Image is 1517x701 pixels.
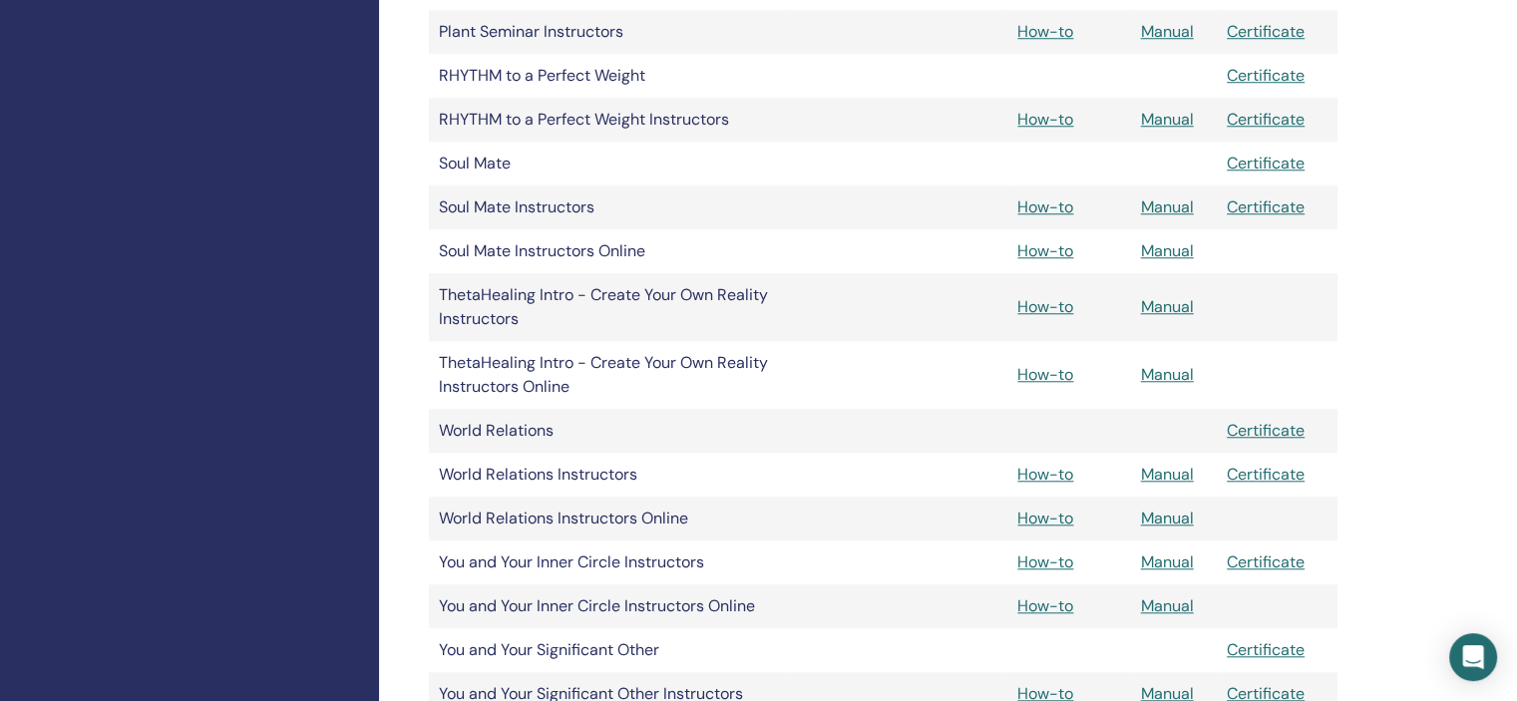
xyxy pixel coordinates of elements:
[429,453,788,497] td: World Relations Instructors
[1227,65,1305,86] a: Certificate
[1017,508,1073,528] a: How-to
[1227,196,1305,217] a: Certificate
[429,584,788,628] td: You and Your Inner Circle Instructors Online
[1141,21,1194,42] a: Manual
[429,273,788,341] td: ThetaHealing Intro - Create Your Own Reality Instructors
[1227,639,1305,660] a: Certificate
[1017,364,1073,385] a: How-to
[1017,196,1073,217] a: How-to
[1017,464,1073,485] a: How-to
[429,54,788,98] td: RHYTHM to a Perfect Weight
[429,142,788,185] td: Soul Mate
[1017,240,1073,261] a: How-to
[1141,109,1194,130] a: Manual
[1141,508,1194,528] a: Manual
[1141,196,1194,217] a: Manual
[1017,21,1073,42] a: How-to
[1141,240,1194,261] a: Manual
[429,628,788,672] td: You and Your Significant Other
[1227,551,1305,572] a: Certificate
[1017,595,1073,616] a: How-to
[1227,21,1305,42] a: Certificate
[1141,551,1194,572] a: Manual
[1141,364,1194,385] a: Manual
[429,497,788,540] td: World Relations Instructors Online
[429,409,788,453] td: World Relations
[1017,296,1073,317] a: How-to
[1227,153,1305,174] a: Certificate
[1227,420,1305,441] a: Certificate
[429,229,788,273] td: Soul Mate Instructors Online
[429,540,788,584] td: You and Your Inner Circle Instructors
[1227,464,1305,485] a: Certificate
[429,341,788,409] td: ThetaHealing Intro - Create Your Own Reality Instructors Online
[429,98,788,142] td: RHYTHM to a Perfect Weight Instructors
[1141,296,1194,317] a: Manual
[1017,109,1073,130] a: How-to
[1449,633,1497,681] div: Open Intercom Messenger
[1141,464,1194,485] a: Manual
[1227,109,1305,130] a: Certificate
[429,185,788,229] td: Soul Mate Instructors
[1017,551,1073,572] a: How-to
[429,10,788,54] td: Plant Seminar Instructors
[1141,595,1194,616] a: Manual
